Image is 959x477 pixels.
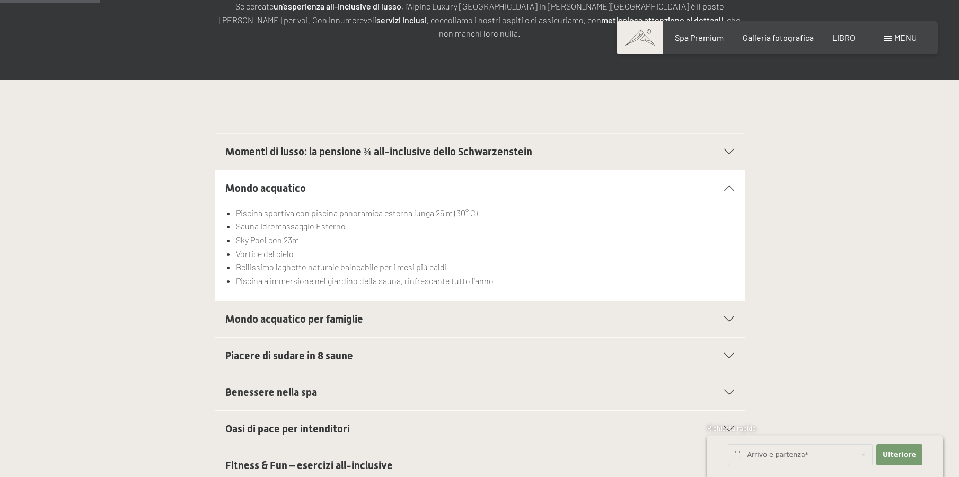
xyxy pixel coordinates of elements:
[427,15,601,25] font: , coccoliamo i nostri ospiti e ci assicuriamo, con
[236,221,346,231] font: Sauna Idromassaggio Esterno
[743,32,814,42] a: Galleria fotografica
[219,1,724,25] font: , l'Alpine Luxury [GEOGRAPHIC_DATA] in [PERSON_NAME][GEOGRAPHIC_DATA] è il posto [PERSON_NAME] pe...
[236,235,299,245] font: Sky Pool con 23m
[274,1,401,11] font: un'esperienza all-inclusive di lusso
[236,208,478,218] font: Piscina sportiva con piscina panoramica esterna lunga 25 m (30° C)
[707,424,756,432] font: Richiesta rapida
[225,349,353,362] font: Piacere di sudare in 8 saune
[236,276,494,286] font: Piscina a immersione nel giardino della sauna, rinfrescante tutto l'anno
[876,444,922,466] button: Ulteriore
[675,32,724,42] a: Spa Premium
[894,32,917,42] font: menu
[235,1,274,11] font: Se cercate
[832,32,855,42] a: LIBRO
[225,313,363,325] font: Mondo acquatico per famiglie
[236,249,294,259] font: Vortice del cielo
[225,459,393,472] font: Fitness & Fun – esercizi all-inclusive
[225,422,350,435] font: Oasi di pace per intenditori
[225,145,532,158] font: Momenti di lusso: la pensione ¾ all-inclusive dello Schwarzenstein
[236,262,447,272] font: Bellissimo laghetto naturale balneabile per i mesi più caldi
[225,182,306,195] font: Mondo acquatico
[376,15,427,25] font: servizi inclusi
[225,386,317,399] font: Benessere nella spa
[883,450,916,458] font: Ulteriore
[601,15,723,25] font: meticolosa attenzione ai dettagli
